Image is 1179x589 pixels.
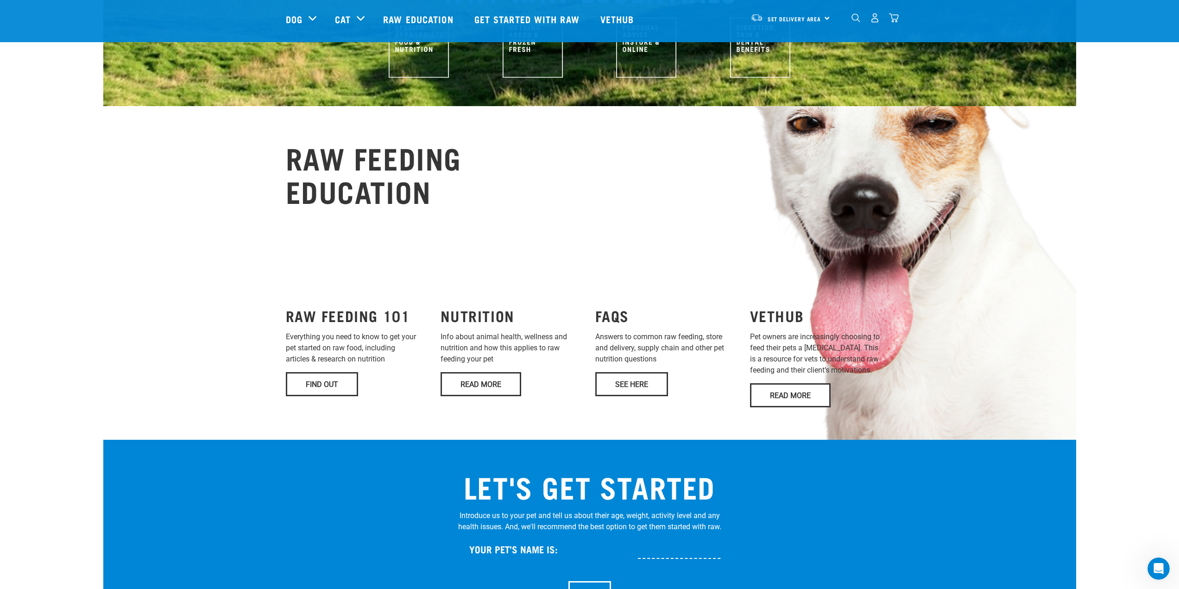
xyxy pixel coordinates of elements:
[595,372,668,396] a: See Here
[750,13,763,22] img: van-moving.png
[750,307,894,324] h3: VETHUB
[1147,557,1170,580] iframe: Intercom live chat
[335,12,351,26] a: Cat
[465,0,591,38] a: Get started with Raw
[458,510,721,532] p: Introduce us to your pet and tell us about their age, weight, activity level and any health issue...
[595,331,739,365] p: Answers to common raw feeding, store and delivery, supply chain and other pet nutrition questions
[616,18,676,78] img: Personal Advice
[458,469,721,503] h2: LET'S GET STARTED
[730,18,790,78] img: Raw Benefits
[286,12,303,26] a: Dog
[441,331,584,365] p: Info about animal health, wellness and nutrition and how this applies to raw feeding your pet
[441,307,584,324] h3: NUTRITION
[286,307,429,324] h3: RAW FEEDING 101
[286,140,462,207] h2: RAW FEEDING EDUCATION
[851,13,860,22] img: home-icon-1@2x.png
[870,13,880,23] img: user.png
[595,307,739,324] h3: FAQS
[750,331,894,376] p: Pet owners are increasingly choosing to feed their pets a [MEDICAL_DATA]. This is a resource for ...
[286,331,429,365] p: Everything you need to know to get your pet started on raw food, including articles & research on...
[441,372,521,396] a: Read More
[768,17,821,20] span: Set Delivery Area
[374,0,465,38] a: Raw Education
[750,383,831,407] a: Read More
[503,18,563,78] img: Nothing Added
[591,0,646,38] a: Vethub
[286,372,358,396] a: Find Out
[889,13,899,23] img: home-icon@2x.png
[469,544,558,554] h4: Your Pet’s name is:
[389,18,449,78] img: Species Appropriate Nutrition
